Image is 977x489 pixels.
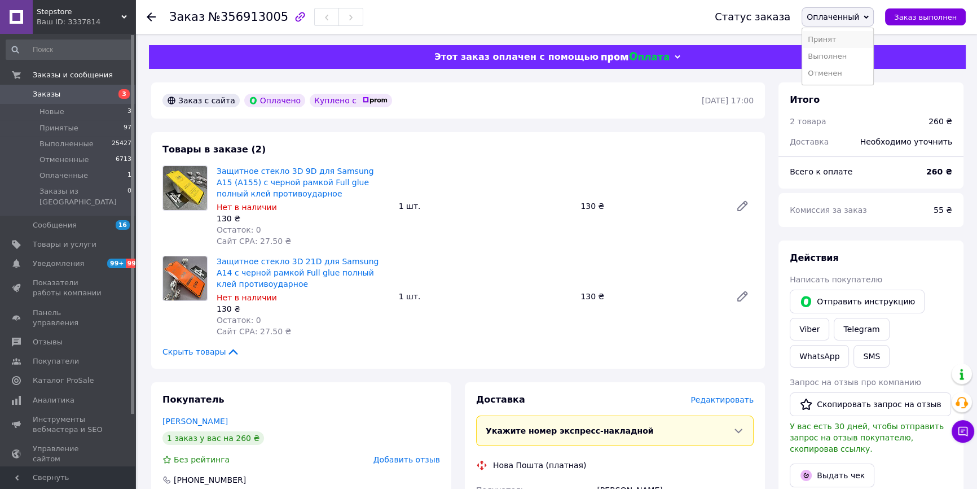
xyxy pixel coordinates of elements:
[33,70,113,80] span: Заказы и сообщения
[163,256,207,300] img: Защитное стекло 3D 21D для Samsung A14 с черной рамкой Full glue полный клей противоударное
[486,426,654,435] span: Укажите номер экспресс-накладной
[802,65,873,82] li: Отменен
[217,225,261,234] span: Остаток: 0
[373,455,440,464] span: Добавить отзыв
[39,155,89,165] span: Отмененные
[107,259,126,268] span: 99+
[147,11,156,23] div: Вернуться назад
[33,89,60,99] span: Заказы
[790,137,829,146] span: Доставка
[934,206,952,215] span: 55 ₴
[217,303,390,315] div: 130 ₴
[33,444,104,464] span: Управление сайтом
[731,195,754,217] a: Редактировать
[33,337,63,347] span: Отзывы
[217,167,373,198] a: Защитное стекло 3D 9D для Samsung A15 (А155) с черной рамкой Full glue полный клей противоударное
[476,394,525,405] span: Доставка
[853,129,959,154] div: Необходимо уточнить
[127,107,131,117] span: 3
[363,97,388,104] img: prom
[33,278,104,298] span: Показатели работы компании
[926,167,952,176] b: 260 ₴
[33,259,84,269] span: Уведомления
[217,293,277,302] span: Нет в наличии
[6,40,133,60] input: Поиск
[33,220,77,230] span: Сообщения
[162,346,240,357] span: Скрыть товары
[39,139,94,149] span: Выполненные
[208,10,288,24] span: №356913005
[116,155,131,165] span: 6713
[853,345,890,368] button: SMS
[39,123,78,133] span: Принятые
[39,186,127,207] span: Заказы из [GEOGRAPHIC_DATA]
[790,290,925,313] button: Отправить инструкцию
[33,376,94,386] span: Каталог ProSale
[39,171,88,181] span: Оплаченные
[127,186,131,207] span: 0
[33,414,104,435] span: Инструменты вебмастера и SEO
[310,94,392,107] div: Куплено с
[116,220,130,230] span: 16
[790,275,882,284] span: Написать покупателю
[217,237,291,246] span: Сайт СРА: 27.50 ₴
[174,455,230,464] span: Без рейтинга
[576,289,727,304] div: 130 ₴
[790,167,852,176] span: Всего к оплате
[33,239,96,250] span: Товары и услуги
[118,89,130,99] span: 3
[162,144,266,155] span: Товары в заказе (2)
[834,318,889,340] a: Telegram
[394,289,576,304] div: 1 шт.
[124,123,131,133] span: 97
[173,474,247,486] div: [PHONE_NUMBER]
[39,107,64,117] span: Новые
[394,198,576,214] div: 1 шт.
[162,417,228,426] a: [PERSON_NAME]
[162,431,264,445] div: 1 заказ у вас на 260 ₴
[790,94,820,105] span: Итого
[790,206,867,215] span: Комиссия за заказ
[217,316,261,325] span: Остаток: 0
[37,17,135,27] div: Ваш ID: 3337814
[33,395,74,405] span: Аналитика
[802,48,873,65] li: Выполнен
[112,139,131,149] span: 25427
[690,395,754,404] span: Редактировать
[790,345,849,368] a: WhatsApp
[928,116,952,127] div: 260 ₴
[217,213,390,224] div: 130 ₴
[217,203,277,212] span: Нет в наличии
[576,198,727,214] div: 130 ₴
[33,356,79,366] span: Покупатели
[490,460,589,471] div: Нова Пошта (платная)
[894,13,957,21] span: Заказ выполнен
[952,420,974,443] button: Чат с покупателем
[244,94,305,107] div: Оплачено
[790,318,829,340] a: Viber
[162,394,224,405] span: Покупатель
[715,11,790,23] div: Статус заказа
[702,96,754,105] time: [DATE] 17:00
[33,308,104,328] span: Панель управления
[807,12,859,21] span: Оплаченный
[802,31,873,48] li: Принят
[601,52,669,63] img: evopay logo
[885,8,966,25] button: Заказ выполнен
[162,94,240,107] div: Заказ с сайта
[217,327,291,336] span: Сайт СРА: 27.50 ₴
[790,252,839,263] span: Действия
[169,10,205,24] span: Заказ
[163,166,207,210] img: Защитное стекло 3D 9D для Samsung A15 (А155) с черной рамкой Full glue полный клей противоударное
[790,422,944,453] span: У вас есть 30 дней, чтобы отправить запрос на отзыв покупателю, скопировав ссылку.
[217,257,379,289] a: Защитное стекло 3D 21D для Samsung A14 с черной рамкой Full glue полный клей противоударное
[127,171,131,181] span: 1
[731,285,754,308] a: Редактировать
[126,259,144,268] span: 99+
[790,378,921,387] span: Запрос на отзыв про компанию
[434,51,598,62] span: Этот заказ оплачен с помощью
[790,117,826,126] span: 2 товара
[790,392,951,416] button: Скопировать запрос на отзыв
[37,7,121,17] span: Stepstore
[790,464,874,487] button: Выдать чек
